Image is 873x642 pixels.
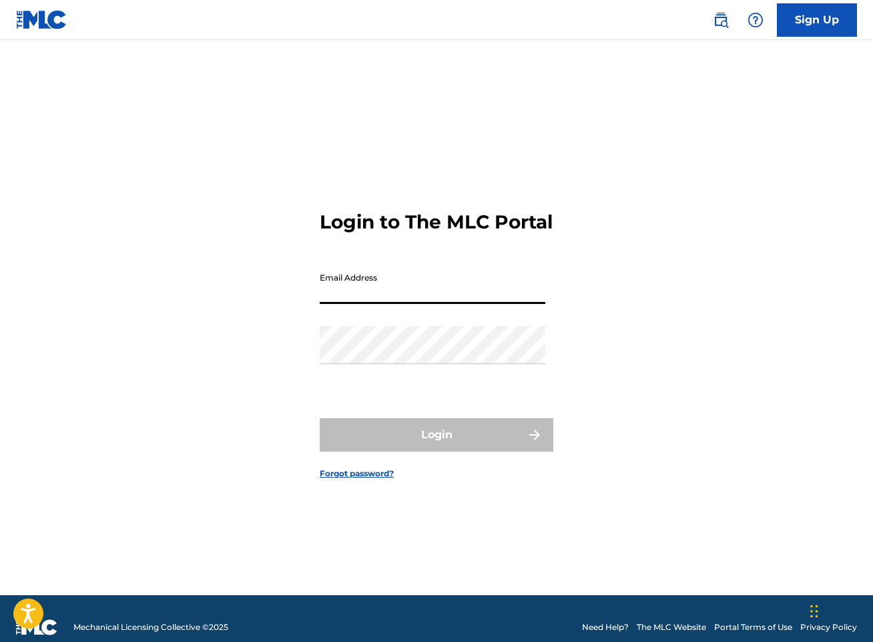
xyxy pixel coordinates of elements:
[73,621,228,633] span: Mechanical Licensing Collective © 2025
[713,12,729,28] img: search
[800,621,857,633] a: Privacy Policy
[742,7,769,33] div: Help
[582,621,629,633] a: Need Help?
[810,591,818,631] div: Drag
[320,468,394,480] a: Forgot password?
[637,621,706,633] a: The MLC Website
[748,12,764,28] img: help
[714,621,792,633] a: Portal Terms of Use
[320,210,553,234] h3: Login to The MLC Portal
[707,7,734,33] a: Public Search
[806,578,873,642] iframe: Chat Widget
[16,10,67,29] img: MLC Logo
[777,3,857,37] a: Sign Up
[16,619,57,635] img: logo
